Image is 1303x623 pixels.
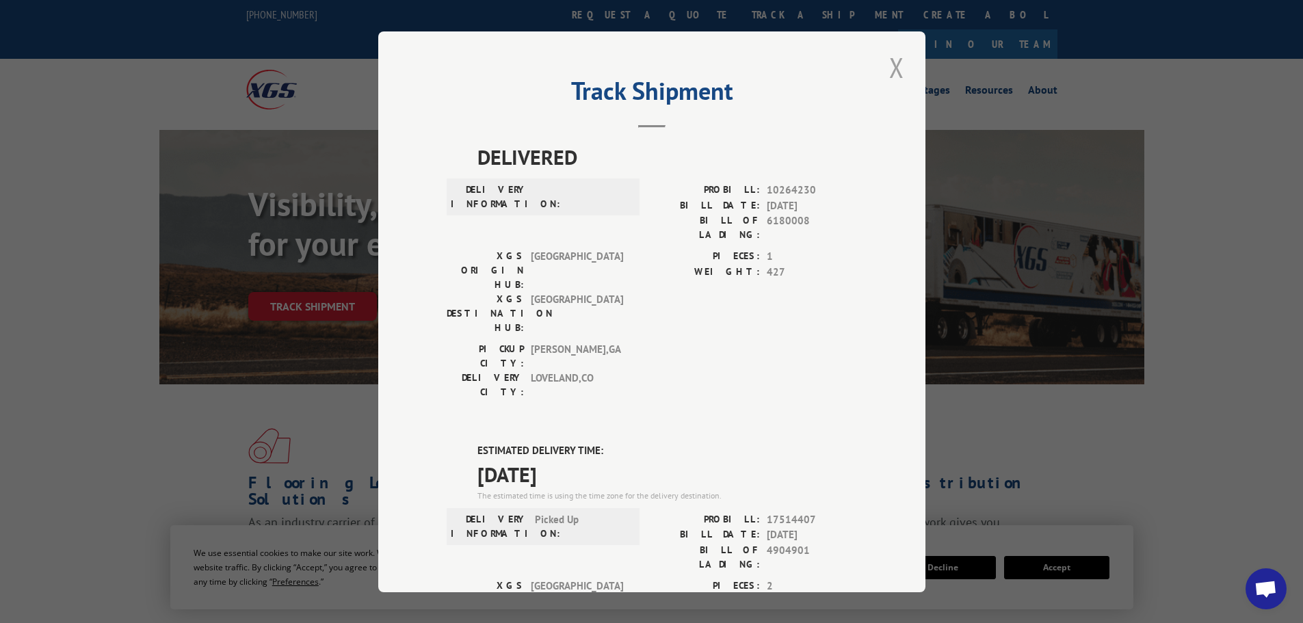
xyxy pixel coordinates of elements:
label: XGS ORIGIN HUB: [447,578,524,621]
span: [GEOGRAPHIC_DATA] [531,249,623,292]
label: BILL DATE: [652,527,760,543]
label: XGS ORIGIN HUB: [447,249,524,292]
span: 10264230 [767,183,857,198]
span: 427 [767,264,857,280]
span: [DATE] [767,198,857,213]
span: Picked Up [535,512,627,540]
label: XGS DESTINATION HUB: [447,292,524,335]
span: 6180008 [767,213,857,242]
label: BILL OF LADING: [652,213,760,242]
label: DELIVERY CITY: [447,371,524,399]
span: 2 [767,578,857,594]
label: BILL DATE: [652,198,760,213]
span: DELIVERED [477,142,857,172]
label: DELIVERY INFORMATION: [451,512,528,540]
span: 17514407 [767,512,857,527]
label: DELIVERY INFORMATION: [451,183,528,211]
label: PROBILL: [652,183,760,198]
label: BILL OF LADING: [652,542,760,571]
div: The estimated time is using the time zone for the delivery destination. [477,489,857,501]
h2: Track Shipment [447,81,857,107]
button: Close modal [885,49,908,86]
span: [DATE] [767,527,857,543]
span: [GEOGRAPHIC_DATA] [531,292,623,335]
label: PIECES: [652,578,760,594]
span: [GEOGRAPHIC_DATA] [531,578,623,621]
label: WEIGHT: [652,264,760,280]
label: PICKUP CITY: [447,342,524,371]
span: 4904901 [767,542,857,571]
label: PIECES: [652,249,760,265]
label: PROBILL: [652,512,760,527]
span: [PERSON_NAME] , GA [531,342,623,371]
label: ESTIMATED DELIVERY TIME: [477,443,857,459]
a: Open chat [1246,568,1287,609]
span: 1 [767,249,857,265]
span: LOVELAND , CO [531,371,623,399]
span: [DATE] [477,458,857,489]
